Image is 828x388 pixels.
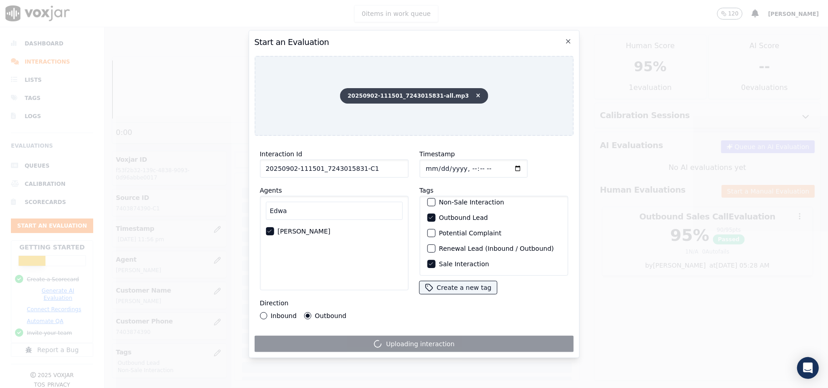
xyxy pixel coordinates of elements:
[260,159,408,178] input: reference id, file name, etc
[266,202,402,220] input: Search Agents...
[439,214,488,221] label: Outbound Lead
[260,187,282,194] label: Agents
[439,199,504,205] label: Non-Sale Interaction
[260,150,302,158] label: Interaction Id
[439,230,501,236] label: Potential Complaint
[340,88,488,104] span: 20250902-111501_7243015831-all.mp3
[271,313,296,319] label: Inbound
[254,36,573,49] h2: Start an Evaluation
[315,313,346,319] label: Outbound
[797,357,819,379] div: Open Intercom Messenger
[439,261,489,267] label: Sale Interaction
[277,228,330,234] label: [PERSON_NAME]
[419,150,455,158] label: Timestamp
[260,299,288,307] label: Direction
[419,187,433,194] label: Tags
[439,245,554,252] label: Renewal Lead (Inbound / Outbound)
[419,281,497,294] button: Create a new tag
